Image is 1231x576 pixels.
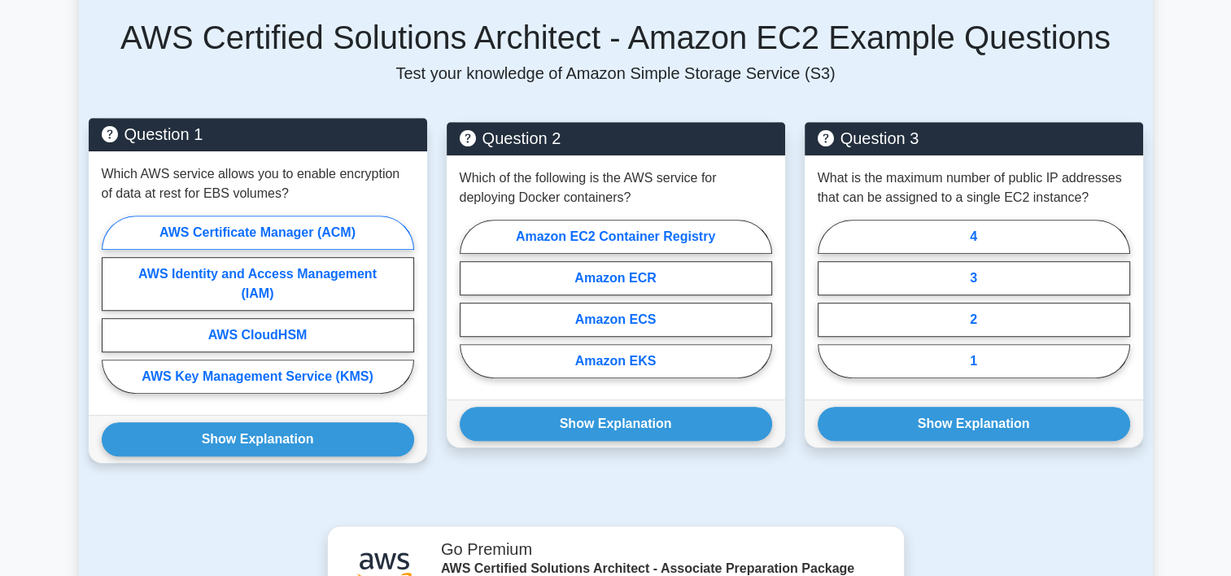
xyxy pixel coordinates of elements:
[818,168,1130,207] p: What is the maximum number of public IP addresses that can be assigned to a single EC2 instance?
[460,168,772,207] p: Which of the following is the AWS service for deploying Docker containers?
[102,422,414,456] button: Show Explanation
[818,261,1130,295] label: 3
[818,344,1130,378] label: 1
[89,63,1143,83] p: Test your knowledge of Amazon Simple Storage Service (S3)
[102,216,414,250] label: AWS Certificate Manager (ACM)
[102,360,414,394] label: AWS Key Management Service (KMS)
[818,303,1130,337] label: 2
[460,303,772,337] label: Amazon ECS
[102,164,414,203] p: Which AWS service allows you to enable encryption of data at rest for EBS volumes?
[89,18,1143,57] h5: AWS Certified Solutions Architect - Amazon EC2 Example Questions
[102,318,414,352] label: AWS CloudHSM
[102,124,414,144] h5: Question 1
[818,129,1130,148] h5: Question 3
[102,257,414,311] label: AWS Identity and Access Management (IAM)
[818,407,1130,441] button: Show Explanation
[460,261,772,295] label: Amazon ECR
[460,407,772,441] button: Show Explanation
[460,344,772,378] label: Amazon EKS
[460,220,772,254] label: Amazon EC2 Container Registry
[818,220,1130,254] label: 4
[460,129,772,148] h5: Question 2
